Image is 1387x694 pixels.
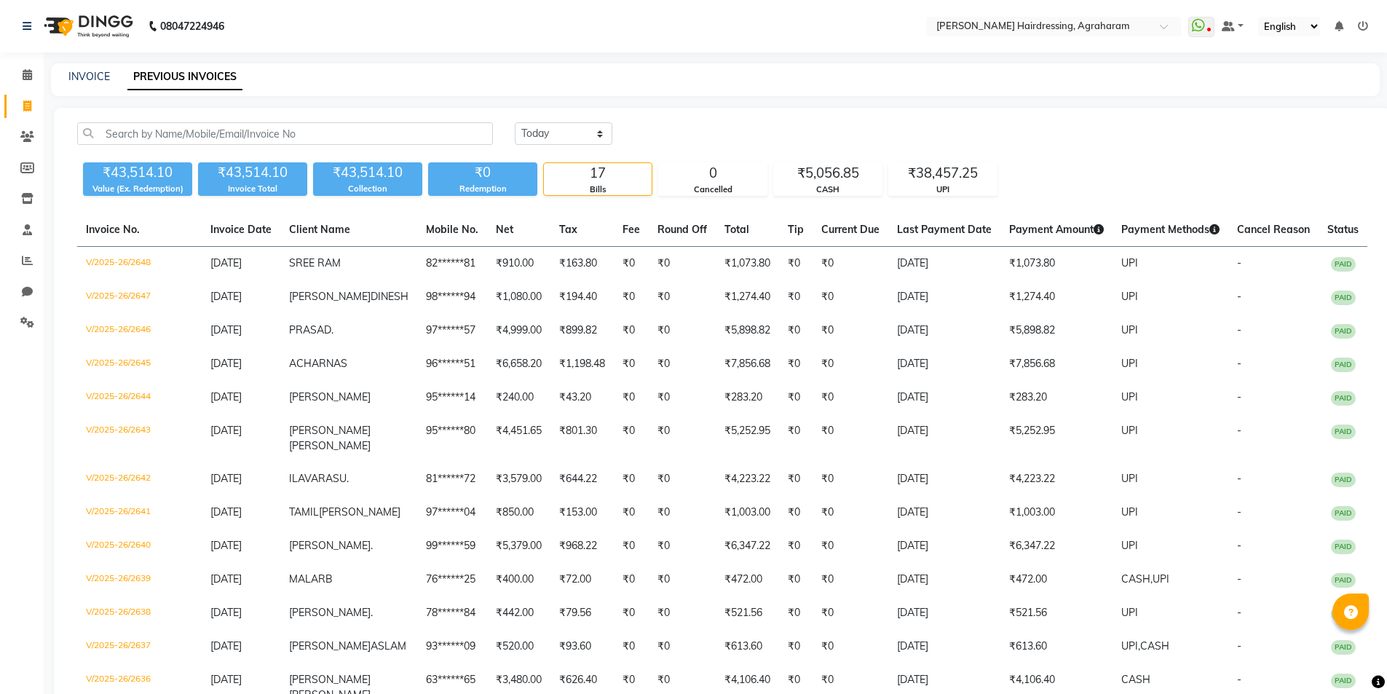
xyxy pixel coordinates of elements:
span: [PERSON_NAME] [289,390,371,403]
td: V/2025-26/2645 [77,347,202,381]
div: 0 [659,163,767,184]
td: ₹0 [649,247,716,281]
td: ₹5,252.95 [716,414,779,462]
span: [DATE] [210,572,242,585]
td: ₹0 [813,247,888,281]
td: [DATE] [888,462,1000,496]
td: ₹3,579.00 [487,462,550,496]
td: ₹7,856.68 [716,347,779,381]
div: ₹43,514.10 [313,162,422,183]
span: Cancel Reason [1237,223,1310,236]
span: [PERSON_NAME] [289,439,371,452]
span: CASH [1121,673,1150,686]
span: - [1237,505,1241,518]
td: ₹0 [649,347,716,381]
td: ₹0 [614,563,649,596]
div: Redemption [428,183,537,195]
td: ₹79.56 [550,596,614,630]
span: CASH, [1121,572,1153,585]
td: ₹0 [779,347,813,381]
td: ₹0 [813,596,888,630]
span: PRASAD [289,323,331,336]
td: ₹0 [614,596,649,630]
td: ₹0 [813,496,888,529]
span: - [1237,472,1241,485]
div: CASH [774,184,882,196]
span: UPI [1121,256,1138,269]
div: Invoice Total [198,183,307,195]
td: ₹4,999.00 [487,314,550,347]
div: UPI [889,184,997,196]
td: ₹0 [779,381,813,414]
td: ₹0 [649,314,716,347]
span: PAID [1331,358,1356,372]
td: ₹1,003.00 [1000,496,1113,529]
span: - [1237,639,1241,652]
td: ₹0 [779,529,813,563]
span: Net [496,223,513,236]
td: ₹0 [813,314,888,347]
span: Total [724,223,749,236]
td: ₹194.40 [550,280,614,314]
td: ₹0 [649,529,716,563]
div: ₹5,056.85 [774,163,882,184]
td: V/2025-26/2644 [77,381,202,414]
span: B [325,572,333,585]
span: Tip [788,223,804,236]
span: - [1237,424,1241,437]
span: . [331,323,333,336]
b: 08047224946 [160,6,224,47]
span: - [1237,256,1241,269]
td: ₹1,080.00 [487,280,550,314]
span: PAID [1331,540,1356,554]
span: [PERSON_NAME] [289,539,371,552]
td: ₹1,274.40 [716,280,779,314]
span: S [341,357,347,370]
span: ILAVARASU [289,472,347,485]
td: ₹6,347.22 [1000,529,1113,563]
span: UPI [1121,539,1138,552]
td: ₹0 [779,630,813,663]
span: [DATE] [210,290,242,303]
td: ₹472.00 [1000,563,1113,596]
td: ₹0 [813,414,888,462]
span: PAID [1331,391,1356,406]
span: Invoice No. [86,223,140,236]
td: ₹0 [614,247,649,281]
td: ₹6,347.22 [716,529,779,563]
span: TAMIL [289,505,319,518]
span: [DATE] [210,390,242,403]
td: ₹4,223.22 [716,462,779,496]
td: ₹613.60 [1000,630,1113,663]
span: UPI [1121,323,1138,336]
td: ₹0 [614,462,649,496]
td: ₹0 [813,563,888,596]
td: ₹0 [649,280,716,314]
span: - [1237,673,1241,686]
a: PREVIOUS INVOICES [127,64,242,90]
span: [PERSON_NAME] [289,290,371,303]
span: UPI [1121,357,1138,370]
td: V/2025-26/2638 [77,596,202,630]
span: UPI [1121,424,1138,437]
td: ₹43.20 [550,381,614,414]
td: [DATE] [888,496,1000,529]
td: ₹93.60 [550,630,614,663]
span: PAID [1331,291,1356,305]
td: [DATE] [888,314,1000,347]
div: Cancelled [659,184,767,196]
span: Invoice Date [210,223,272,236]
td: [DATE] [888,414,1000,462]
td: [DATE] [888,596,1000,630]
span: - [1237,606,1241,619]
span: [DATE] [210,256,242,269]
span: - [1237,390,1241,403]
td: ₹899.82 [550,314,614,347]
td: ₹472.00 [716,563,779,596]
div: ₹43,514.10 [83,162,192,183]
div: Bills [544,184,652,196]
span: SREE RAM [289,256,341,269]
span: [DATE] [210,323,242,336]
td: ₹0 [813,381,888,414]
td: [DATE] [888,563,1000,596]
